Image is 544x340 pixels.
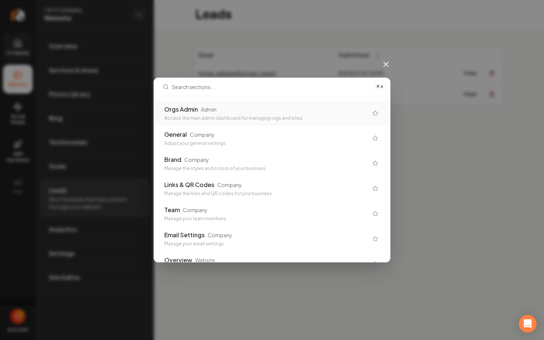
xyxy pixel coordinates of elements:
[164,155,181,164] div: Brand
[190,131,215,138] div: Company
[519,315,537,333] div: Open Intercom Messenger
[164,241,368,247] div: Manage your email settings.
[195,256,215,264] div: Website
[164,140,368,146] div: Adjust your general settings.
[208,231,232,239] div: Company
[164,205,180,214] div: Team
[172,78,370,96] input: Search sections...
[164,130,187,139] div: General
[201,106,216,113] div: Admin
[164,216,368,222] div: Manage your team members.
[164,180,214,189] div: Links & QR Codes
[164,191,368,197] div: Manage the links and QR codes for your business.
[164,231,205,239] div: Email Settings
[164,256,192,265] div: Overview
[154,96,390,262] div: Search sections...
[217,181,242,188] div: Company
[183,206,208,214] div: Company
[164,166,368,171] div: Manage the styles and colors of your business.
[164,115,368,121] div: Access the main admin dashboard for managing orgs and sites
[164,105,198,114] div: Orgs Admin
[184,156,209,163] div: Company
